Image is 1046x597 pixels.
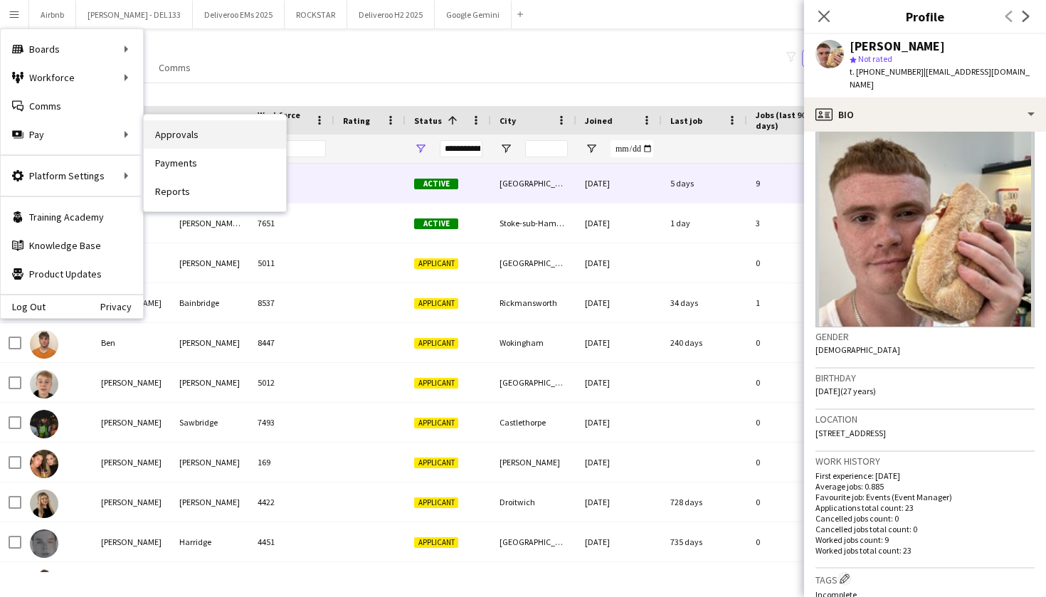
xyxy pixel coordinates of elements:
[1,203,143,231] a: Training Academy
[258,110,309,131] span: Workforce ID
[249,522,334,561] div: 4451
[662,204,747,243] div: 1 day
[747,363,840,402] div: 0
[1,162,143,190] div: Platform Settings
[576,443,662,482] div: [DATE]
[414,458,458,468] span: Applicant
[491,323,576,362] div: Wokingham
[249,443,334,482] div: 169
[747,443,840,482] div: 0
[171,522,249,561] div: Harridge
[500,142,512,155] button: Open Filter Menu
[747,204,840,243] div: 3
[414,418,458,428] span: Applicant
[283,140,326,157] input: Workforce ID Filter Input
[171,482,249,522] div: [PERSON_NAME]
[414,218,458,229] span: Active
[30,490,58,518] img: Lucy Wooldridge
[850,66,1030,90] span: | [EMAIL_ADDRESS][DOMAIN_NAME]
[343,115,370,126] span: Rating
[414,298,458,309] span: Applicant
[815,470,1035,481] p: First experience: [DATE]
[815,386,876,396] span: [DATE] (27 years)
[747,323,840,362] div: 0
[347,1,435,28] button: Deliveroo H2 2025
[576,522,662,561] div: [DATE]
[93,403,171,442] div: [PERSON_NAME]
[576,164,662,203] div: [DATE]
[576,243,662,282] div: [DATE]
[414,338,458,349] span: Applicant
[670,115,702,126] span: Last job
[1,35,143,63] div: Boards
[815,571,1035,586] h3: Tags
[414,378,458,389] span: Applicant
[804,97,1046,132] div: Bio
[193,1,285,28] button: Deliveroo EMs 2025
[491,482,576,522] div: Droitwich
[435,1,512,28] button: Google Gemini
[153,58,196,77] a: Comms
[585,142,598,155] button: Open Filter Menu
[756,110,814,131] span: Jobs (last 90 days)
[30,529,58,558] img: Luis Harridge
[815,492,1035,502] p: Favourite job: Events (Event Manager)
[815,524,1035,534] p: Cancelled jobs total count: 0
[747,403,840,442] div: 0
[815,344,900,355] span: [DEMOGRAPHIC_DATA]
[249,482,334,522] div: 4422
[525,140,568,157] input: City Filter Input
[815,545,1035,556] p: Worked jobs total count: 23
[414,497,458,508] span: Applicant
[662,323,747,362] div: 240 days
[585,115,613,126] span: Joined
[93,443,171,482] div: [PERSON_NAME]
[171,204,249,243] div: [PERSON_NAME]-Gold
[1,120,143,149] div: Pay
[662,482,747,522] div: 728 days
[171,443,249,482] div: [PERSON_NAME]
[491,443,576,482] div: [PERSON_NAME]
[747,283,840,322] div: 1
[747,522,840,561] div: 0
[662,164,747,203] div: 5 days
[249,363,334,402] div: 5012
[249,164,334,203] div: 4171
[491,403,576,442] div: Castlethorpe
[815,330,1035,343] h3: Gender
[1,92,143,120] a: Comms
[491,204,576,243] div: Stoke-sub-Hamdon
[815,513,1035,524] p: Cancelled jobs count: 0
[576,283,662,322] div: [DATE]
[576,403,662,442] div: [DATE]
[1,63,143,92] div: Workforce
[802,50,873,67] button: Everyone9,832
[93,482,171,522] div: [PERSON_NAME]
[850,40,945,53] div: [PERSON_NAME]
[491,164,576,203] div: [GEOGRAPHIC_DATA]
[171,243,249,282] div: [PERSON_NAME]
[171,403,249,442] div: Sawbridge
[747,482,840,522] div: 0
[249,403,334,442] div: 7493
[171,363,249,402] div: [PERSON_NAME]
[144,149,286,177] a: Payments
[249,323,334,362] div: 8447
[93,522,171,561] div: [PERSON_NAME]
[858,53,892,64] span: Not rated
[30,410,58,438] img: Henry Sawbridge
[159,61,191,74] span: Comms
[414,258,458,269] span: Applicant
[491,363,576,402] div: [GEOGRAPHIC_DATA]
[93,323,171,362] div: Ben
[815,502,1035,513] p: Applications total count: 23
[815,455,1035,467] h3: Work history
[414,179,458,189] span: Active
[747,164,840,203] div: 9
[171,323,249,362] div: [PERSON_NAME]
[144,120,286,149] a: Approvals
[1,231,143,260] a: Knowledge Base
[576,204,662,243] div: [DATE]
[815,428,886,438] span: [STREET_ADDRESS]
[1,301,46,312] a: Log Out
